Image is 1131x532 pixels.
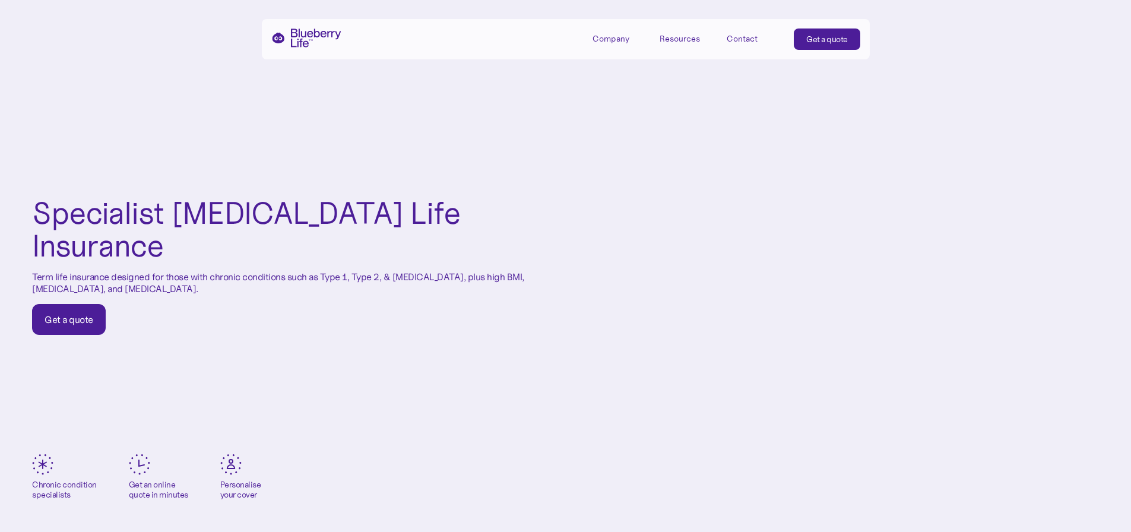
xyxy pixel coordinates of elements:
[32,271,534,294] p: Term life insurance designed for those with chronic conditions such as Type 1, Type 2, & [MEDICAL...
[794,28,860,50] a: Get a quote
[806,33,848,45] div: Get a quote
[593,28,646,48] div: Company
[660,34,700,44] div: Resources
[727,34,758,44] div: Contact
[660,28,713,48] div: Resources
[129,480,188,500] div: Get an online quote in minutes
[45,313,93,325] div: Get a quote
[727,28,780,48] a: Contact
[220,480,261,500] div: Personalise your cover
[32,197,534,262] h1: Specialist [MEDICAL_DATA] Life Insurance
[32,304,106,335] a: Get a quote
[32,480,97,500] div: Chronic condition specialists
[271,28,341,47] a: home
[593,34,629,44] div: Company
